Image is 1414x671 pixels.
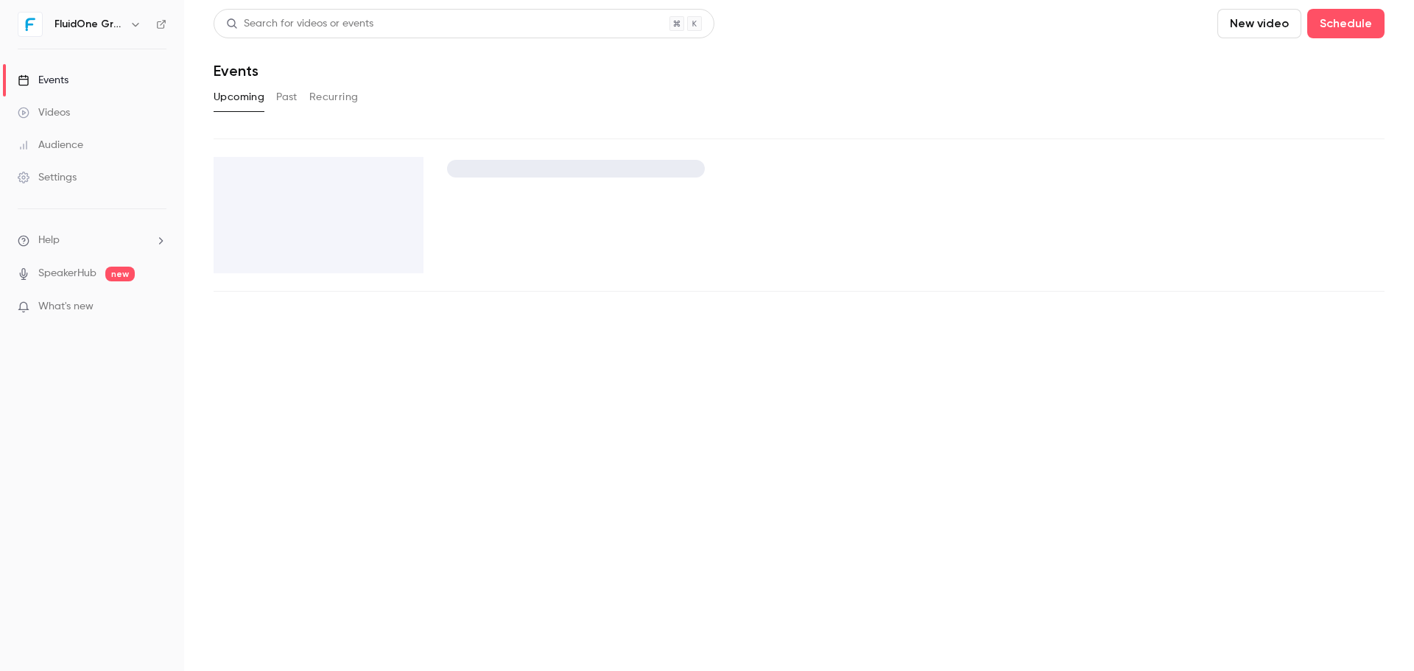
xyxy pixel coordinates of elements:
div: Events [18,73,68,88]
div: Search for videos or events [226,16,373,32]
span: new [105,267,135,281]
button: Schedule [1307,9,1385,38]
img: FluidOne Group [18,13,42,36]
h1: Events [214,62,258,80]
button: Recurring [309,85,359,109]
h6: FluidOne Group [54,17,124,32]
button: New video [1217,9,1301,38]
a: SpeakerHub [38,266,96,281]
button: Upcoming [214,85,264,109]
button: Past [276,85,298,109]
div: Settings [18,170,77,185]
div: Videos [18,105,70,120]
span: What's new [38,299,94,315]
li: help-dropdown-opener [18,233,166,248]
span: Help [38,233,60,248]
div: Audience [18,138,83,152]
